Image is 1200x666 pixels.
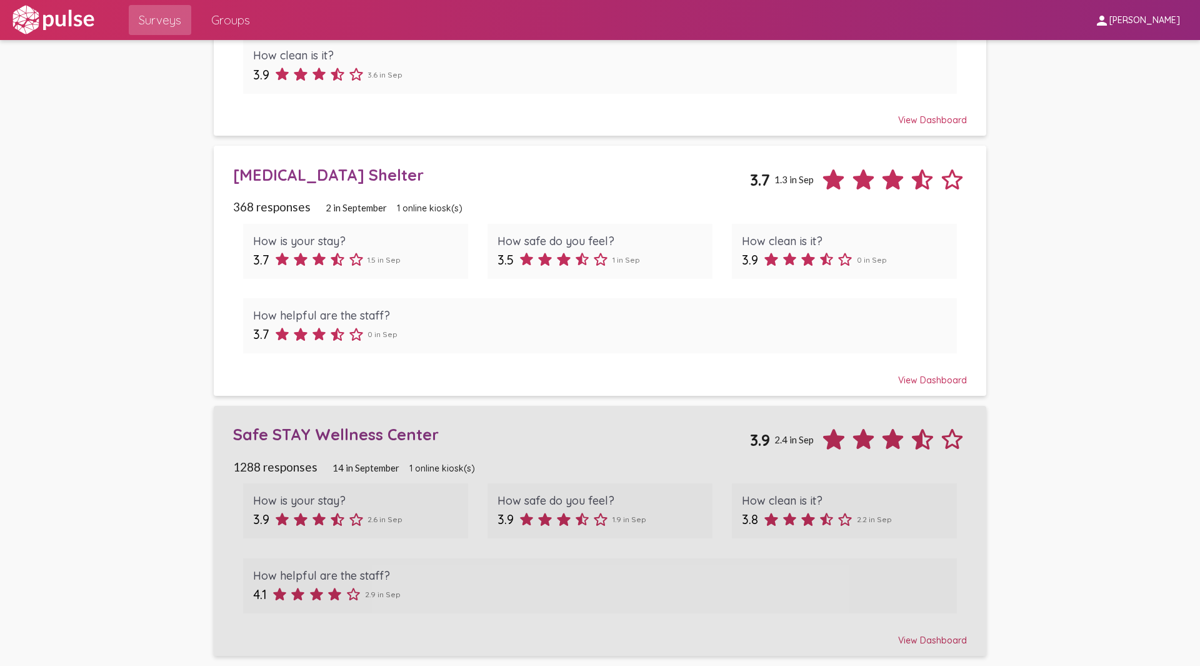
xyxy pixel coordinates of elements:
[233,460,317,474] span: 1288 responses
[201,5,260,35] a: Groups
[139,9,181,31] span: Surveys
[253,67,269,83] span: 3.9
[774,434,814,445] span: 2.4 in Sep
[774,174,814,185] span: 1.3 in Sep
[233,103,967,126] div: View Dashboard
[211,9,250,31] span: Groups
[10,4,96,36] img: white-logo.svg
[497,252,514,268] span: 3.5
[367,255,401,265] span: 1.5 in Sep
[742,234,947,248] div: How clean is it?
[214,406,987,656] a: Safe STAY Wellness Center3.92.4 in Sep1288 responses14 in September1 online kiosk(s)How is your s...
[750,430,770,450] span: 3.9
[332,462,399,473] span: 14 in September
[409,463,475,474] span: 1 online kiosk(s)
[497,512,514,527] span: 3.9
[367,330,397,339] span: 0 in Sep
[397,203,462,214] span: 1 online kiosk(s)
[497,493,702,508] div: How safe do you feel?
[214,146,987,396] a: [MEDICAL_DATA] Shelter3.71.3 in Sep368 responses2 in September1 online kiosk(s)How is your stay?3...
[1109,15,1180,26] span: [PERSON_NAME]
[367,70,402,79] span: 3.6 in Sep
[367,515,402,524] span: 2.6 in Sep
[497,234,702,248] div: How safe do you feel?
[750,170,770,189] span: 3.7
[326,202,387,213] span: 2 in September
[253,326,269,342] span: 3.7
[365,590,401,599] span: 2.9 in Sep
[253,234,458,248] div: How is your stay?
[742,252,758,268] span: 3.9
[857,255,887,265] span: 0 in Sep
[1094,13,1109,28] mat-icon: person
[742,493,947,508] div: How clean is it?
[857,515,892,524] span: 2.2 in Sep
[253,252,269,268] span: 3.7
[233,425,749,444] div: Safe STAY Wellness Center
[742,512,758,527] span: 3.8
[253,568,947,583] div: How helpful are the staff?
[233,199,311,214] span: 368 responses
[233,165,749,184] div: [MEDICAL_DATA] Shelter
[129,5,191,35] a: Surveys
[253,493,458,508] div: How is your stay?
[612,515,646,524] span: 1.9 in Sep
[233,623,967,646] div: View Dashboard
[233,363,967,386] div: View Dashboard
[612,255,640,265] span: 1 in Sep
[253,48,947,63] div: How clean is it?
[253,512,269,527] span: 3.9
[253,587,267,602] span: 4.1
[253,308,947,323] div: How helpful are the staff?
[1084,8,1190,31] button: [PERSON_NAME]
